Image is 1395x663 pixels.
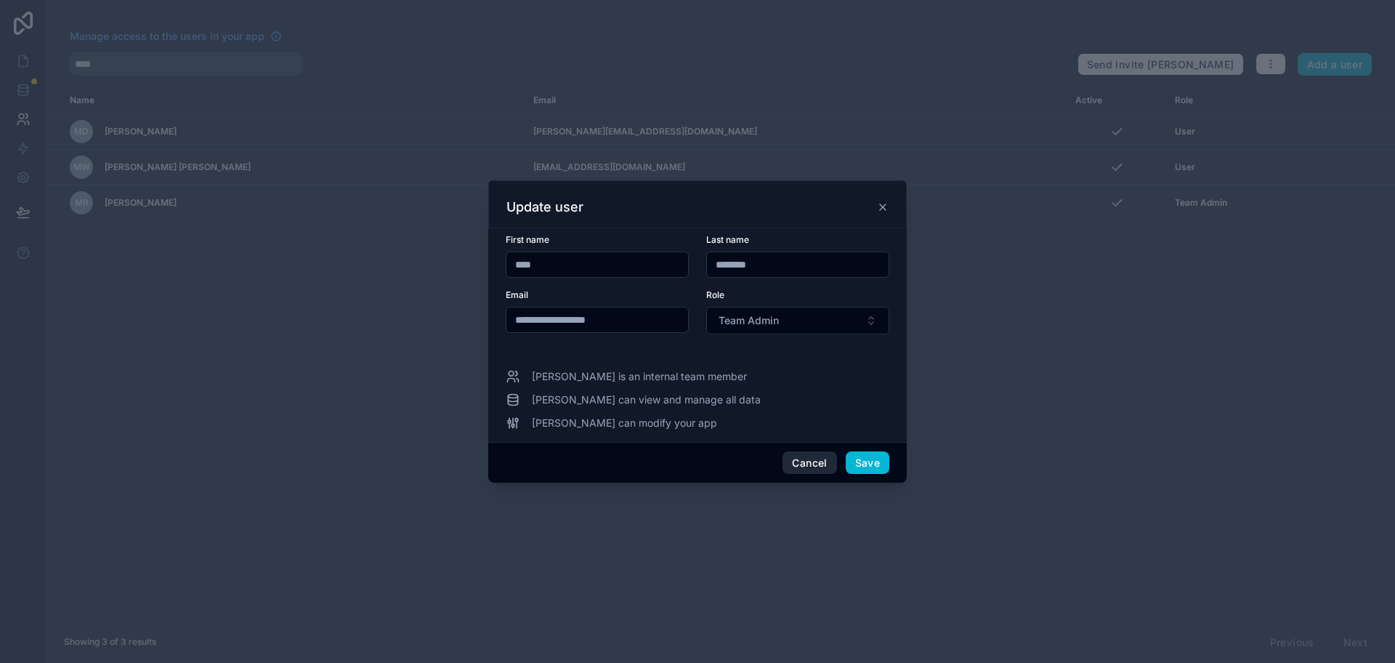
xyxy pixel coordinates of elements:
button: Select Button [706,307,889,334]
span: [PERSON_NAME] is an internal team member [532,369,747,384]
span: First name [506,234,549,245]
span: [PERSON_NAME] can modify your app [532,416,717,430]
span: [PERSON_NAME] can view and manage all data [532,393,761,407]
span: Last name [706,234,749,245]
button: Cancel [783,451,836,475]
span: Role [706,289,724,300]
button: Save [846,451,889,475]
span: Team Admin [719,313,779,328]
span: Email [506,289,528,300]
h3: Update user [506,198,583,216]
